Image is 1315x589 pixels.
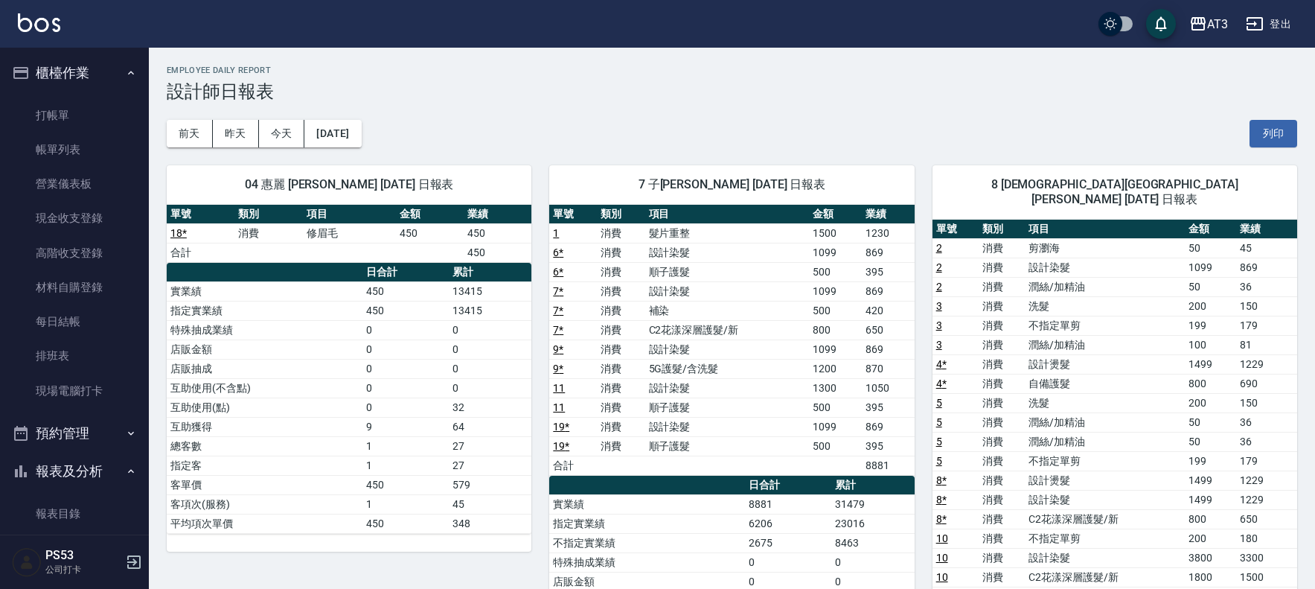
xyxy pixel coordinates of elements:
span: 8 [DEMOGRAPHIC_DATA][GEOGRAPHIC_DATA][PERSON_NAME] [DATE] 日報表 [950,177,1279,207]
td: C2花漾深層護髮/新 [645,320,810,340]
td: 50 [1185,277,1236,296]
th: 累計 [449,263,531,282]
td: 0 [831,553,914,572]
td: 31479 [831,494,914,514]
td: 1099 [809,417,862,436]
td: 81 [1236,335,1297,354]
td: 869 [862,281,915,301]
td: 0 [362,378,449,398]
td: 設計染髮 [645,243,810,262]
a: 打帳單 [6,98,143,133]
td: 0 [449,378,531,398]
td: 869 [862,417,915,436]
td: 8463 [831,533,914,553]
td: 補染 [645,301,810,320]
td: 剪瀏海 [1025,238,1185,258]
a: 5 [936,436,942,448]
td: 1300 [809,378,862,398]
td: 27 [449,436,531,456]
td: 消費 [979,509,1025,529]
table: a dense table [167,263,531,534]
td: 1800 [1185,567,1236,587]
td: 髮片重整 [645,223,810,243]
td: 1230 [862,223,915,243]
td: 1099 [1185,258,1236,277]
a: 5 [936,455,942,467]
td: 500 [809,301,862,320]
th: 類別 [234,205,302,224]
td: 消費 [597,417,644,436]
td: 互助獲得 [167,417,362,436]
td: 500 [809,436,862,456]
a: 5 [936,416,942,428]
td: 0 [745,553,831,572]
a: 2 [936,261,942,273]
td: 6206 [745,514,831,533]
td: 395 [862,398,915,417]
h5: PS53 [45,548,121,563]
th: 業績 [1236,220,1297,239]
a: 10 [936,532,948,544]
td: 0 [449,320,531,340]
td: C2花漾深層護髮/新 [1025,509,1185,529]
td: 579 [449,475,531,494]
a: 3 [936,300,942,312]
td: 不指定單剪 [1025,451,1185,471]
td: 順子護髮 [645,398,810,417]
td: 設計染髮 [645,281,810,301]
p: 公司打卡 [45,563,121,576]
td: 指定客 [167,456,362,475]
td: 199 [1185,316,1236,335]
td: 消費 [597,359,644,378]
td: 設計染髮 [645,340,810,359]
td: 消費 [979,413,1025,432]
th: 類別 [979,220,1025,239]
td: 合計 [549,456,597,475]
td: 客項次(服務) [167,494,362,514]
td: 消費 [979,258,1025,277]
td: 1499 [1185,354,1236,374]
td: 36 [1236,432,1297,451]
td: 450 [362,514,449,533]
td: 23016 [831,514,914,533]
td: 100 [1185,335,1236,354]
button: 前天 [167,120,213,147]
td: 設計染髮 [1025,490,1185,509]
td: 消費 [597,320,644,340]
td: 設計燙髮 [1025,471,1185,490]
th: 類別 [597,205,644,224]
td: 設計染髮 [645,378,810,398]
td: 3300 [1236,548,1297,567]
td: 潤絲/加精油 [1025,335,1185,354]
td: 消費 [597,378,644,398]
td: 450 [464,243,531,262]
a: 帳單列表 [6,133,143,167]
a: 11 [553,382,565,394]
td: 179 [1236,316,1297,335]
td: 869 [1236,258,1297,277]
td: 不指定單剪 [1025,316,1185,335]
td: 50 [1185,432,1236,451]
th: 項目 [645,205,810,224]
td: 5G護髮/含洗髮 [645,359,810,378]
a: 2 [936,281,942,293]
td: 395 [862,262,915,281]
td: 179 [1236,451,1297,471]
img: Logo [18,13,60,32]
td: 0 [449,340,531,359]
td: 27 [449,456,531,475]
td: 消費 [979,277,1025,296]
th: 單號 [167,205,234,224]
td: 0 [362,398,449,417]
td: 消費 [979,316,1025,335]
td: 450 [396,223,464,243]
td: 13415 [449,281,531,301]
a: 1 [553,227,559,239]
td: 1099 [809,340,862,359]
button: 報表及分析 [6,452,143,491]
th: 單號 [932,220,979,239]
td: 1200 [809,359,862,378]
td: 50 [1185,413,1236,432]
td: 消費 [597,243,644,262]
td: 消費 [979,567,1025,587]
